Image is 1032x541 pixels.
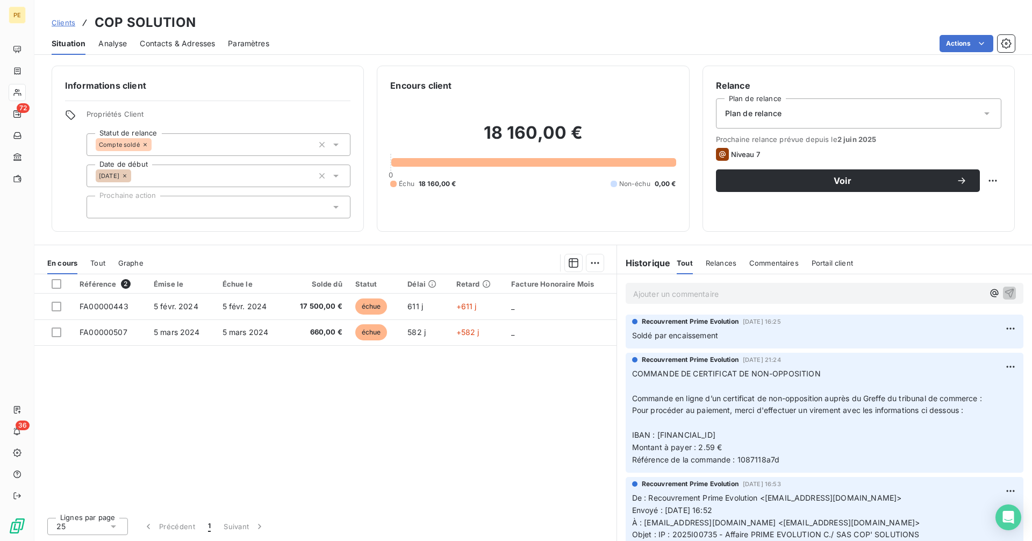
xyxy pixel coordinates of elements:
[355,280,395,288] div: Statut
[632,443,722,452] span: Montant à payer : 2.59 €
[228,38,269,49] span: Paramètres
[632,430,715,439] span: IBAN : [FINANCIAL_ID]
[511,280,610,288] div: Facture Honoraire Mois
[217,515,271,538] button: Suivant
[355,298,388,315] span: échue
[725,108,782,119] span: Plan de relance
[291,327,342,338] span: 660,00 €
[390,79,451,92] h6: Encours client
[729,176,956,185] span: Voir
[52,38,85,49] span: Situation
[121,279,131,289] span: 2
[137,515,202,538] button: Précédent
[743,318,781,325] span: [DATE] 16:25
[456,280,498,288] div: Retard
[80,302,128,311] span: FA00000443
[154,302,198,311] span: 5 févr. 2024
[632,455,780,464] span: Référence de la commande : 1087118a7d
[90,259,105,267] span: Tout
[52,18,75,27] span: Clients
[706,259,736,267] span: Relances
[208,521,211,532] span: 1
[940,35,993,52] button: Actions
[743,481,781,487] span: [DATE] 16:53
[716,135,1001,144] span: Prochaine relance prévue depuis le
[154,280,210,288] div: Émise le
[837,135,877,144] span: 2 juin 2025
[619,179,650,189] span: Non-échu
[399,179,414,189] span: Échu
[617,257,671,269] h6: Historique
[223,328,269,337] span: 5 mars 2024
[98,38,127,49] span: Analyse
[419,179,456,189] span: 18 160,00 €
[16,421,30,430] span: 36
[65,79,350,92] h6: Informations client
[632,394,982,403] span: Commande en ligne d’un certificat de non-opposition auprès du Greffe du tribunal de commerce :
[716,169,980,192] button: Voir
[47,259,77,267] span: En cours
[9,517,26,535] img: Logo LeanPay
[812,259,853,267] span: Portail client
[716,79,1001,92] h6: Relance
[291,301,342,312] span: 17 500,00 €
[118,259,144,267] span: Graphe
[96,202,104,212] input: Ajouter une valeur
[9,6,26,24] div: PE
[407,302,423,311] span: 611 j
[131,171,140,181] input: Ajouter une valeur
[511,302,514,311] span: _
[17,103,30,113] span: 72
[87,110,350,125] span: Propriétés Client
[99,141,140,148] span: Compte soldé
[642,479,739,489] span: Recouvrement Prime Evolution
[749,259,799,267] span: Commentaires
[223,302,267,311] span: 5 févr. 2024
[152,140,160,150] input: Ajouter une valeur
[291,280,342,288] div: Solde dû
[731,150,760,159] span: Niveau 7
[140,38,215,49] span: Contacts & Adresses
[632,493,902,502] span: De : Recouvrement Prime Evolution <[EMAIL_ADDRESS][DOMAIN_NAME]>
[154,328,200,337] span: 5 mars 2024
[632,518,920,527] span: À : [EMAIL_ADDRESS][DOMAIN_NAME] <[EMAIL_ADDRESS][DOMAIN_NAME]>
[95,13,196,32] h3: COP SOLUTION
[223,280,278,288] div: Échue le
[407,280,443,288] div: Délai
[642,317,739,326] span: Recouvrement Prime Evolution
[456,302,477,311] span: +611 j
[80,328,127,337] span: FA00000507
[390,122,676,154] h2: 18 160,00 €
[655,179,676,189] span: 0,00 €
[80,279,141,289] div: Référence
[511,328,514,337] span: _
[632,530,920,539] span: Objet : IP : 2025I00735 - Affaire PRIME EVOLUTION C./ SAS COP' SOLUTIONS
[52,17,75,28] a: Clients
[632,331,718,340] span: Soldé par encaissement
[355,324,388,340] span: échue
[677,259,693,267] span: Tout
[99,173,119,179] span: [DATE]
[743,357,781,363] span: [DATE] 21:24
[642,355,739,365] span: Recouvrement Prime Evolution
[995,504,1021,530] div: Open Intercom Messenger
[407,328,426,337] span: 582 j
[56,521,66,532] span: 25
[632,405,964,415] span: Pour procéder au paiement, merci d'effectuer un virement avec les informations ci dessous :
[456,328,479,337] span: +582 j
[632,369,821,378] span: COMMANDE DE CERTIFICAT DE NON-OPPOSITION
[202,515,217,538] button: 1
[389,170,393,179] span: 0
[632,506,712,515] span: Envoyé : [DATE] 16:52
